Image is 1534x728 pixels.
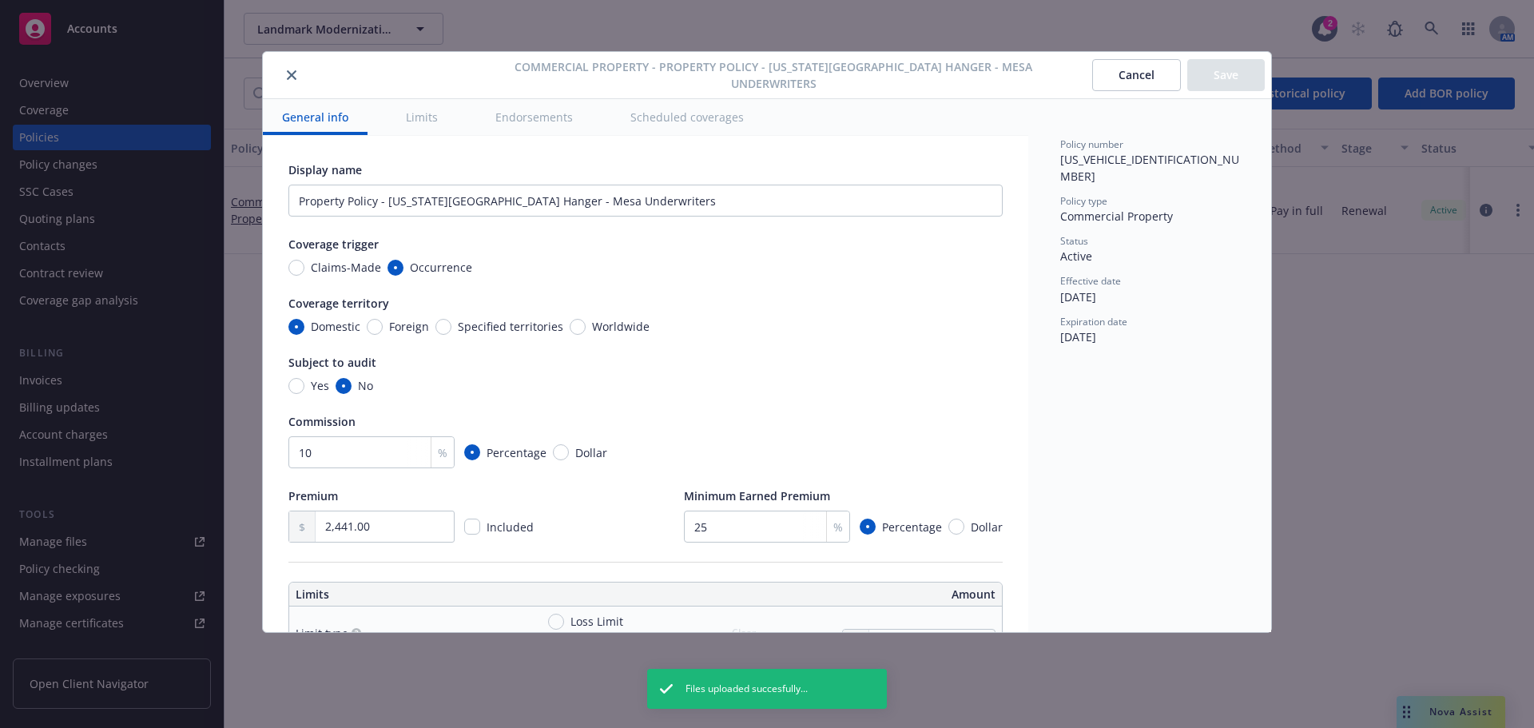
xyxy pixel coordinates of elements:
span: [DATE] [1060,289,1096,304]
input: Domestic [288,319,304,335]
span: Premium [288,488,338,503]
input: Foreign [367,319,383,335]
span: % [438,444,447,461]
span: Files uploaded succesfully... [686,682,808,696]
button: close [282,66,301,85]
input: No [336,378,352,394]
span: Loss Limit [570,613,623,630]
button: Limits [387,99,457,135]
span: Percentage [882,519,942,535]
span: Percentage [487,444,546,461]
input: Worldwide [570,319,586,335]
span: Minimum Earned Premium [684,488,830,503]
span: Policy number [1060,137,1123,151]
input: Loss Limit [548,614,564,630]
span: No [358,377,373,394]
span: Foreign [389,318,429,335]
span: Coverage territory [288,296,389,311]
span: [US_VEHICLE_IDENTIFICATION_NUMBER] [1060,152,1239,184]
span: Display name [288,162,362,177]
span: Yes [311,377,329,394]
span: Worldwide [592,318,650,335]
span: Claims-Made [311,259,381,276]
span: Commission [288,414,356,429]
span: [DATE] [1060,329,1096,344]
div: Limit type [296,625,348,642]
span: Active [1060,249,1092,264]
span: Dollar [575,444,607,461]
span: Status [1060,234,1088,248]
span: Subject to audit [288,355,376,370]
input: 0.00 [869,630,995,652]
span: Domestic [311,318,360,335]
input: Percentage [464,444,480,460]
span: % [833,519,843,535]
th: Amount [653,583,1002,607]
button: Cancel [1092,59,1181,91]
button: Endorsements [476,99,592,135]
span: Dollar [971,519,1003,535]
span: Policy type [1060,194,1107,208]
input: Dollar [553,444,569,460]
input: Dollar [948,519,964,535]
span: Coverage trigger [288,237,379,252]
span: Effective date [1060,274,1121,288]
input: Percentage [860,519,876,535]
input: Specified territories [435,319,451,335]
span: Included [487,519,534,535]
th: Limits [289,583,574,607]
span: Commercial Property [1060,209,1173,224]
span: Specified territories [458,318,563,335]
span: Commercial Property - Property Policy - [US_STATE][GEOGRAPHIC_DATA] Hanger - Mesa Underwriters [475,58,1072,92]
input: Claims-Made [288,260,304,276]
button: Scheduled coverages [611,99,763,135]
input: 0.00 [316,511,454,542]
button: General info [263,99,368,135]
input: Yes [288,378,304,394]
span: Expiration date [1060,315,1127,328]
input: Occurrence [387,260,403,276]
span: Occurrence [410,259,472,276]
